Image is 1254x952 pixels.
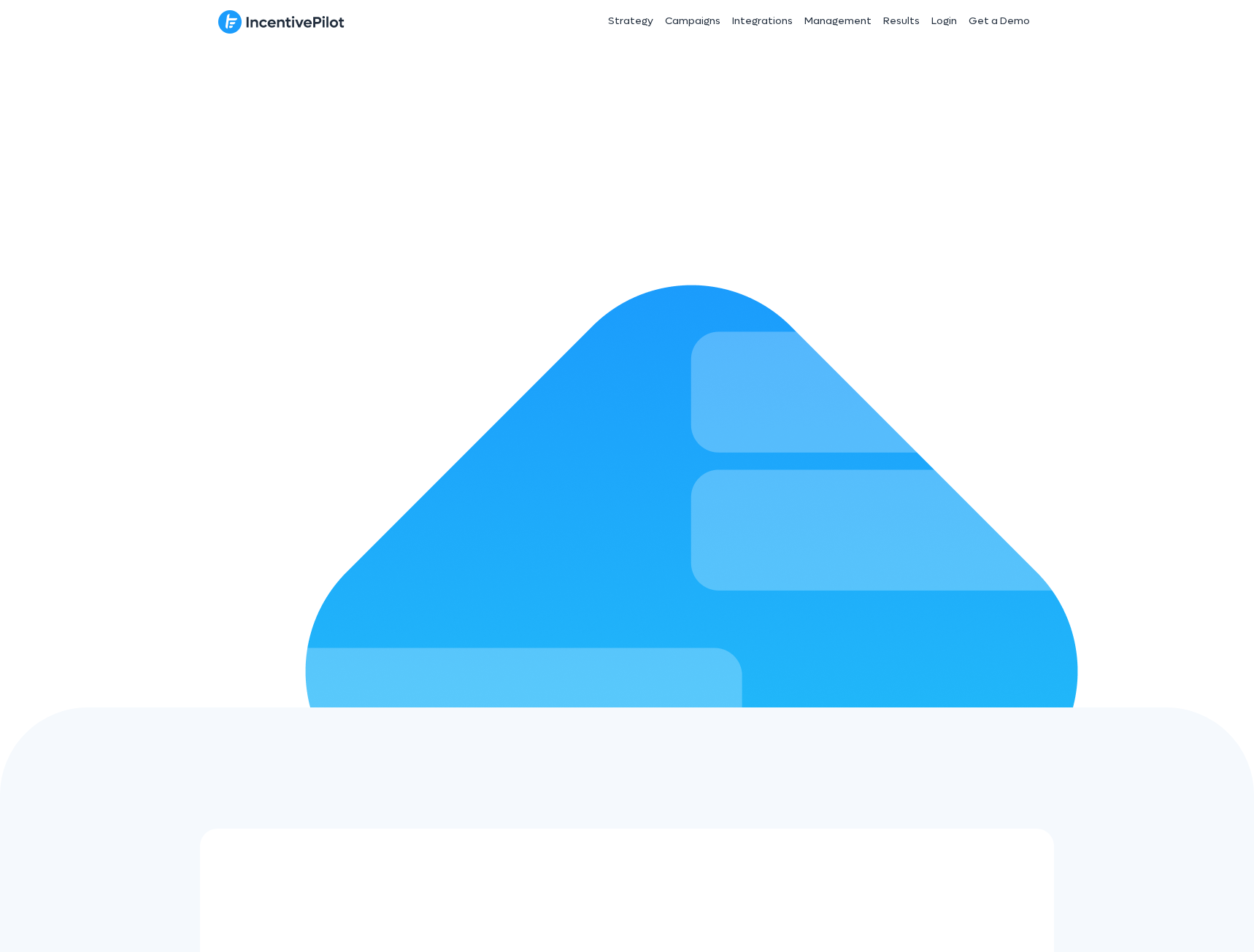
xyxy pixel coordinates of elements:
[926,3,963,39] a: Login
[501,3,1036,39] nav: Header Menu
[877,3,926,39] a: Results
[218,9,345,34] img: IncentivePilot
[659,3,726,39] a: Campaigns
[963,3,1036,39] a: Get a Demo
[726,3,799,39] a: Integrations
[602,3,659,39] a: Strategy
[799,3,877,39] a: Management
